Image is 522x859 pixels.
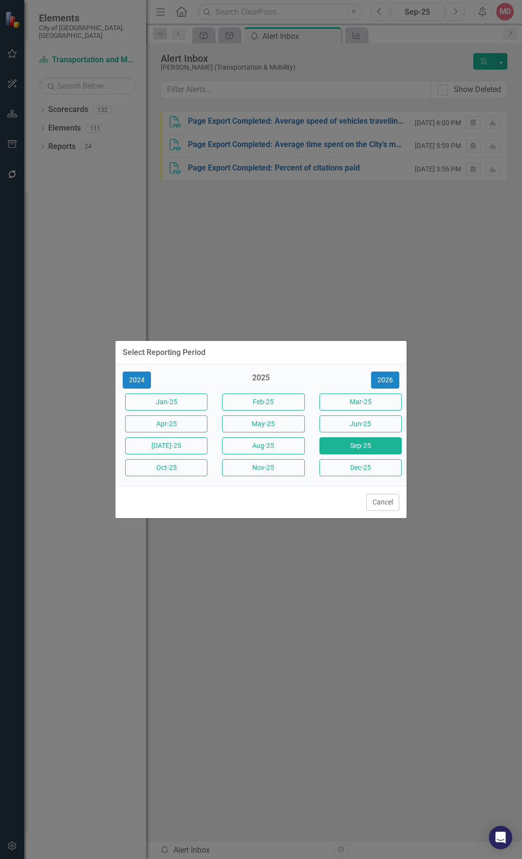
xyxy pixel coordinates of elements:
[220,373,302,389] div: 2025
[123,372,151,389] button: 2024
[222,393,304,411] button: Feb-25
[125,393,207,411] button: Jan-25
[222,415,304,432] button: May-25
[366,494,399,511] button: Cancel
[319,415,402,432] button: Jun-25
[125,415,207,432] button: Apr-25
[125,437,207,454] button: [DATE]-25
[319,437,402,454] button: Sep-25
[222,459,304,476] button: Nov-25
[222,437,304,454] button: Aug-25
[125,459,207,476] button: Oct-25
[319,393,402,411] button: Mar-25
[123,348,205,357] div: Select Reporting Period
[489,826,512,849] div: Open Intercom Messenger
[371,372,399,389] button: 2026
[319,459,402,476] button: Dec-25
